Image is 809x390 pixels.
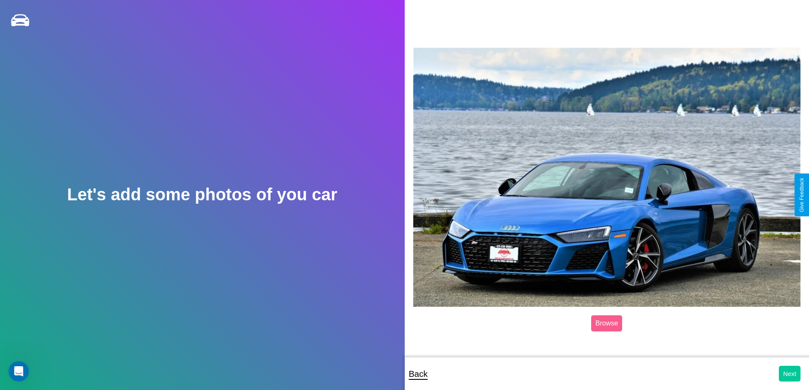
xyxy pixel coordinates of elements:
p: Back [409,366,428,382]
button: Next [779,366,801,382]
label: Browse [591,315,622,331]
div: Give Feedback [799,178,805,212]
iframe: Intercom live chat [8,361,29,382]
img: posted [413,48,801,307]
h2: Let's add some photos of you car [67,185,337,204]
